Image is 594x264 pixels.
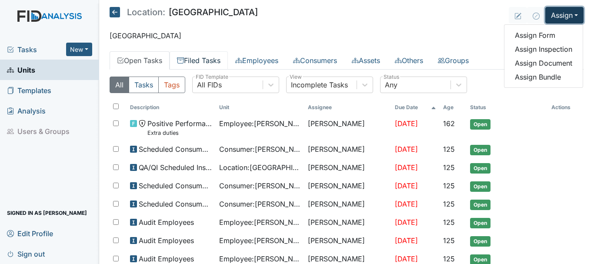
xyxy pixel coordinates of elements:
[470,200,491,210] span: Open
[170,51,228,70] a: Filed Tasks
[504,42,583,56] a: Assign Inspection
[113,104,119,109] input: Toggle All Rows Selected
[443,254,455,263] span: 125
[139,217,194,227] span: Audit Employees
[344,51,387,70] a: Assets
[7,104,46,117] span: Analysis
[470,218,491,228] span: Open
[470,119,491,130] span: Open
[504,28,583,42] a: Assign Form
[66,43,92,56] button: New
[110,77,129,93] button: All
[304,232,391,250] td: [PERSON_NAME]
[548,100,584,115] th: Actions
[467,100,548,115] th: Toggle SortBy
[504,56,583,70] a: Assign Document
[443,145,455,154] span: 125
[443,181,455,190] span: 125
[286,51,344,70] a: Consumers
[197,80,222,90] div: All FIDs
[387,51,430,70] a: Others
[7,63,35,77] span: Units
[110,7,258,17] h5: [GEOGRAPHIC_DATA]
[470,145,491,155] span: Open
[395,254,418,263] span: [DATE]
[219,254,301,264] span: Employee : [PERSON_NAME]
[139,162,212,173] span: QA/QI Scheduled Inspection
[291,80,348,90] div: Incomplete Tasks
[470,236,491,247] span: Open
[139,235,194,246] span: Audit Employees
[147,118,212,137] span: Positive Performance Review Extra duties
[219,235,301,246] span: Employee : [PERSON_NAME]
[127,8,165,17] span: Location:
[127,100,215,115] th: Toggle SortBy
[430,51,476,70] a: Groups
[216,100,304,115] th: Toggle SortBy
[443,200,455,208] span: 125
[7,44,66,55] a: Tasks
[504,70,583,84] a: Assign Bundle
[443,119,455,128] span: 162
[219,217,301,227] span: Employee : [PERSON_NAME]
[395,145,418,154] span: [DATE]
[110,51,170,70] a: Open Tasks
[395,236,418,245] span: [DATE]
[391,100,439,115] th: Toggle SortBy
[443,163,455,172] span: 125
[129,77,159,93] button: Tasks
[139,254,194,264] span: Audit Employees
[304,214,391,232] td: [PERSON_NAME]
[470,163,491,174] span: Open
[304,115,391,140] td: [PERSON_NAME]
[110,77,185,93] div: Type filter
[139,180,212,191] span: Scheduled Consumer Chart Review
[304,177,391,195] td: [PERSON_NAME]
[147,129,212,137] small: Extra duties
[443,236,455,245] span: 125
[158,77,185,93] button: Tags
[228,51,286,70] a: Employees
[110,30,584,41] p: [GEOGRAPHIC_DATA]
[219,118,301,129] span: Employee : [PERSON_NAME]
[395,181,418,190] span: [DATE]
[7,206,87,220] span: Signed in as [PERSON_NAME]
[139,144,212,154] span: Scheduled Consumer Chart Review
[219,180,301,191] span: Consumer : [PERSON_NAME]
[304,195,391,214] td: [PERSON_NAME]
[139,199,212,209] span: Scheduled Consumer Chart Review
[7,84,51,97] span: Templates
[440,100,467,115] th: Toggle SortBy
[219,144,301,154] span: Consumer : [PERSON_NAME]
[385,80,397,90] div: Any
[443,218,455,227] span: 125
[7,247,45,261] span: Sign out
[470,181,491,192] span: Open
[304,100,391,115] th: Assignee
[219,199,301,209] span: Consumer : [PERSON_NAME]
[545,7,584,23] button: Assign
[395,163,418,172] span: [DATE]
[7,227,53,240] span: Edit Profile
[304,159,391,177] td: [PERSON_NAME]
[395,200,418,208] span: [DATE]
[395,218,418,227] span: [DATE]
[304,140,391,159] td: [PERSON_NAME]
[395,119,418,128] span: [DATE]
[219,162,301,173] span: Location : [GEOGRAPHIC_DATA]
